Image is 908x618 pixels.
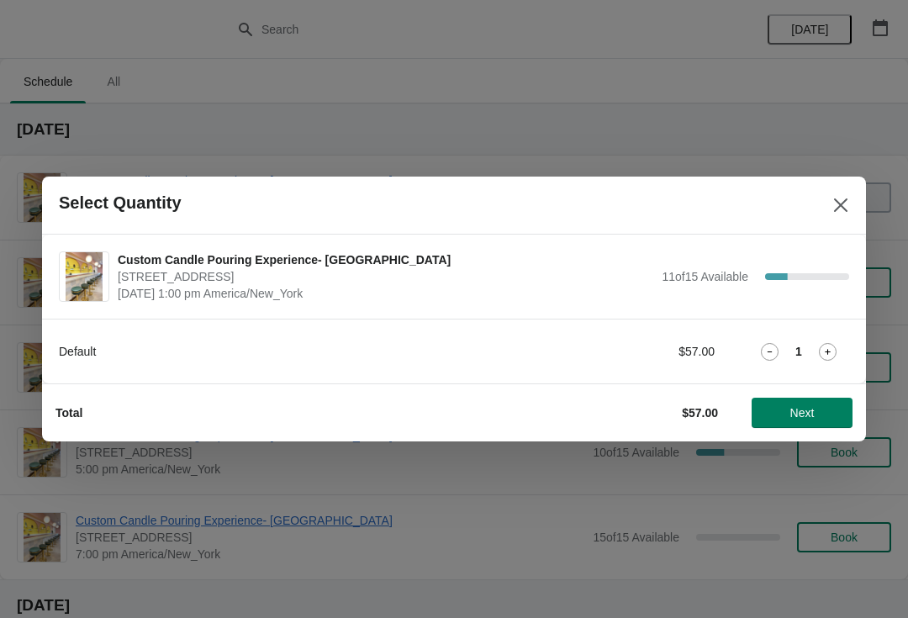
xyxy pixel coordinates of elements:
[662,270,748,283] span: 11 of 15 Available
[752,398,853,428] button: Next
[118,251,653,268] span: Custom Candle Pouring Experience- [GEOGRAPHIC_DATA]
[682,406,718,420] strong: $57.00
[118,268,653,285] span: [STREET_ADDRESS]
[795,343,802,360] strong: 1
[826,190,856,220] button: Close
[59,343,525,360] div: Default
[55,406,82,420] strong: Total
[790,406,815,420] span: Next
[559,343,715,360] div: $57.00
[66,252,103,301] img: Custom Candle Pouring Experience- Delray Beach | 415 East Atlantic Avenue, Delray Beach, FL, USA ...
[59,193,182,213] h2: Select Quantity
[118,285,653,302] span: [DATE] 1:00 pm America/New_York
